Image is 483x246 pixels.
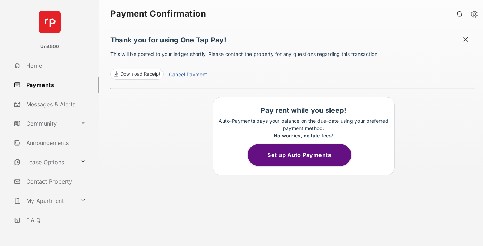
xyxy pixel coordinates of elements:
a: Set up Auto Payments [248,151,359,158]
p: Auto-Payments pays your balance on the due-date using your preferred payment method. [216,117,391,139]
a: Payments [11,77,99,93]
p: Unit500 [40,43,59,50]
h1: Thank you for using One Tap Pay! [110,36,475,48]
h1: Pay rent while you sleep! [216,106,391,115]
a: Messages & Alerts [11,96,99,112]
button: Set up Auto Payments [248,144,351,166]
a: Download Receipt [110,69,164,80]
a: Contact Property [11,173,99,190]
a: Community [11,115,78,132]
a: Lease Options [11,154,78,170]
a: F.A.Q. [11,212,99,228]
div: No worries, no late fees! [216,132,391,139]
a: Home [11,57,99,74]
a: Cancel Payment [169,71,207,80]
img: svg+xml;base64,PHN2ZyB4bWxucz0iaHR0cDovL3d3dy53My5vcmcvMjAwMC9zdmciIHdpZHRoPSI2NCIgaGVpZ2h0PSI2NC... [39,11,61,33]
a: My Apartment [11,193,78,209]
strong: Payment Confirmation [110,10,206,18]
span: Download Receipt [120,71,160,78]
p: This will be posted to your ledger shortly. Please contact the property for any questions regardi... [110,50,475,80]
a: Announcements [11,135,99,151]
